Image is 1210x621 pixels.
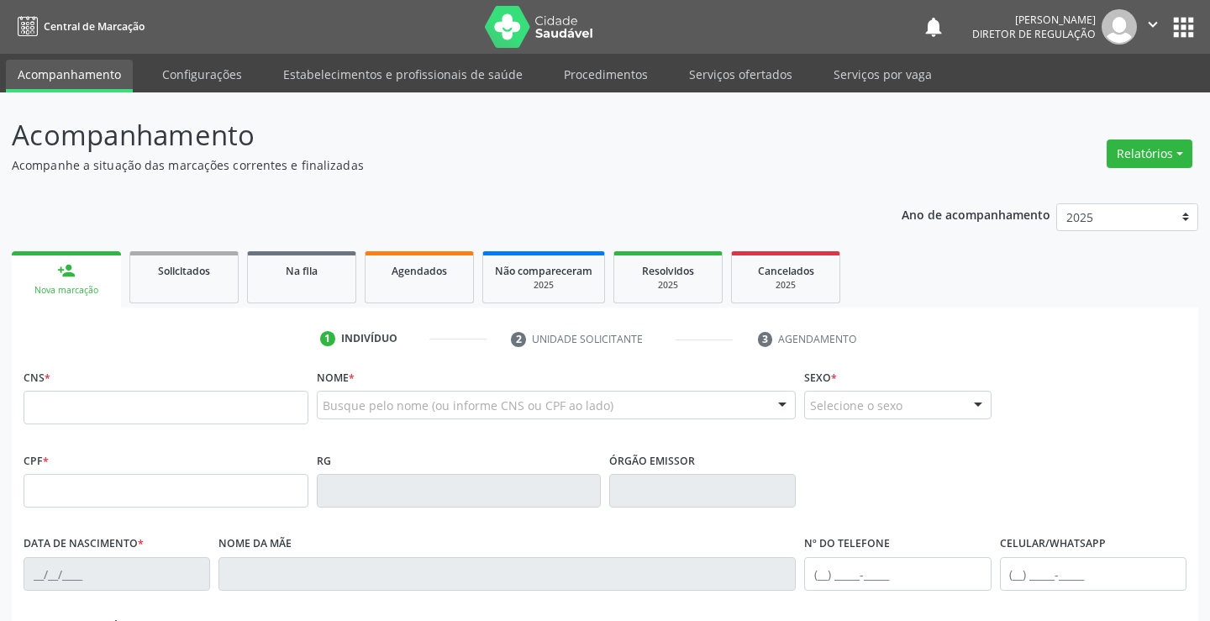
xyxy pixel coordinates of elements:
[341,331,397,346] div: Indivíduo
[495,264,592,278] span: Não compareceram
[320,331,335,346] div: 1
[1169,13,1198,42] button: apps
[286,264,318,278] span: Na fila
[810,397,902,414] span: Selecione o sexo
[317,365,355,391] label: Nome
[317,448,331,474] label: RG
[218,531,292,557] label: Nome da mãe
[392,264,447,278] span: Agendados
[12,13,145,40] a: Central de Marcação
[24,365,50,391] label: CNS
[1000,557,1186,591] input: (__) _____-_____
[902,203,1050,224] p: Ano de acompanhamento
[804,365,837,391] label: Sexo
[677,60,804,89] a: Serviços ofertados
[609,448,695,474] label: Órgão emissor
[1137,9,1169,45] button: 
[642,264,694,278] span: Resolvidos
[495,279,592,292] div: 2025
[12,114,842,156] p: Acompanhamento
[626,279,710,292] div: 2025
[552,60,660,89] a: Procedimentos
[24,531,144,557] label: Data de nascimento
[150,60,254,89] a: Configurações
[822,60,944,89] a: Serviços por vaga
[804,557,991,591] input: (__) _____-_____
[1144,15,1162,34] i: 
[6,60,133,92] a: Acompanhamento
[271,60,534,89] a: Estabelecimentos e profissionais de saúde
[24,284,109,297] div: Nova marcação
[24,448,49,474] label: CPF
[1102,9,1137,45] img: img
[972,27,1096,41] span: Diretor de regulação
[12,156,842,174] p: Acompanhe a situação das marcações correntes e finalizadas
[1000,531,1106,557] label: Celular/WhatsApp
[758,264,814,278] span: Cancelados
[744,279,828,292] div: 2025
[804,531,890,557] label: Nº do Telefone
[323,397,613,414] span: Busque pelo nome (ou informe CNS ou CPF ao lado)
[972,13,1096,27] div: [PERSON_NAME]
[158,264,210,278] span: Solicitados
[922,15,945,39] button: notifications
[24,557,210,591] input: __/__/____
[1107,139,1192,168] button: Relatórios
[57,261,76,280] div: person_add
[44,19,145,34] span: Central de Marcação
